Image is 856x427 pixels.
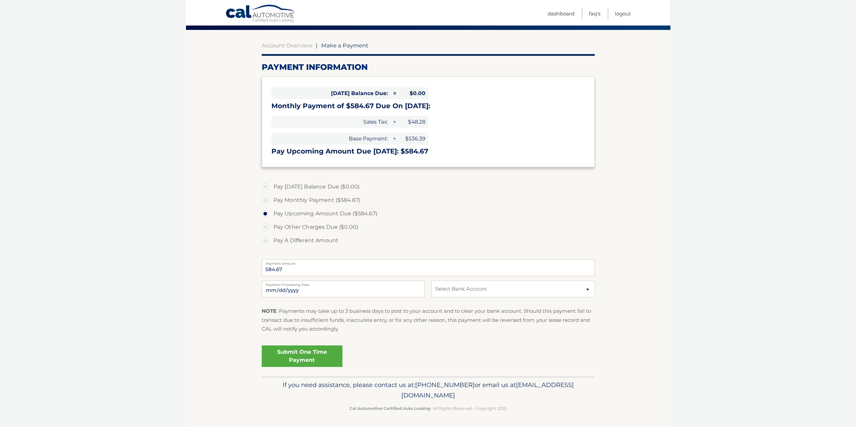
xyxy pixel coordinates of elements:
a: Logout [615,8,631,19]
h2: Payment Information [262,62,595,72]
a: Account Overview [262,42,312,49]
a: FAQ's [589,8,600,19]
label: Pay Upcoming Amount Due ($584.67) [262,207,595,220]
span: [PHONE_NUMBER] [415,381,475,389]
span: + [391,133,398,144]
p: : Payments may take up to 3 business days to post to your account and to clear your bank account.... [262,307,595,333]
h3: Monthly Payment of $584.67 Due On [DATE]: [271,102,585,110]
span: [DATE] Balance Due: [271,87,390,99]
span: $48.28 [398,116,428,128]
span: = [391,87,398,99]
span: Sales Tax: [271,116,390,128]
p: If you need assistance, please contact us at: or email us at [266,380,590,401]
label: Pay [DATE] Balance Due ($0.00) [262,180,595,194]
h3: Pay Upcoming Amount Due [DATE]: $584.67 [271,147,585,156]
span: Base Payment: [271,133,390,144]
span: | [316,42,318,49]
a: Dashboard [548,8,574,19]
strong: Cal Automotive Certified Auto Leasing [349,406,430,411]
span: Make a Payment [321,42,368,49]
p: - All Rights Reserved - Copyright 2025 [266,405,590,412]
a: Submit One Time Payment [262,345,342,367]
a: Cal Automotive [225,4,296,24]
label: Pay Other Charges Due ($0.00) [262,220,595,234]
label: Pay A Different Amount [262,234,595,247]
span: $0.00 [398,87,428,99]
span: + [391,116,398,128]
label: Payment Amount [262,259,595,265]
span: $536.39 [398,133,428,144]
input: Payment Date [262,281,425,297]
label: Pay Monthly Payment ($584.67) [262,194,595,207]
strong: NOTE [262,308,276,314]
label: Payment Processing Date [262,281,425,286]
input: Payment Amount [262,259,595,276]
